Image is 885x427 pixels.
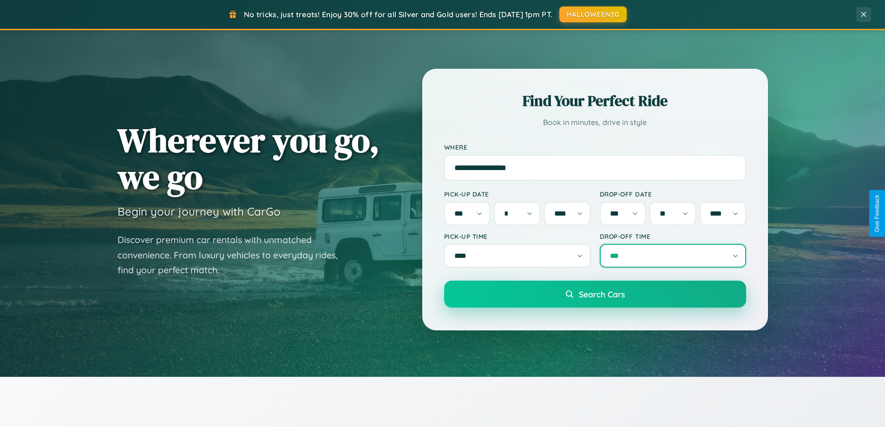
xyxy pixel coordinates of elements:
p: Discover premium car rentals with unmatched convenience. From luxury vehicles to everyday rides, ... [118,232,350,278]
label: Drop-off Date [600,190,746,198]
label: Pick-up Time [444,232,590,240]
h1: Wherever you go, we go [118,122,380,195]
span: No tricks, just treats! Enjoy 30% off for all Silver and Gold users! Ends [DATE] 1pm PT. [244,10,552,19]
label: Drop-off Time [600,232,746,240]
h3: Begin your journey with CarGo [118,204,281,218]
button: HALLOWEEN30 [559,7,627,22]
div: Give Feedback [874,195,880,232]
h2: Find Your Perfect Ride [444,91,746,111]
label: Pick-up Date [444,190,590,198]
span: Search Cars [579,289,625,299]
label: Where [444,143,746,151]
button: Search Cars [444,281,746,308]
p: Book in minutes, drive in style [444,116,746,129]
